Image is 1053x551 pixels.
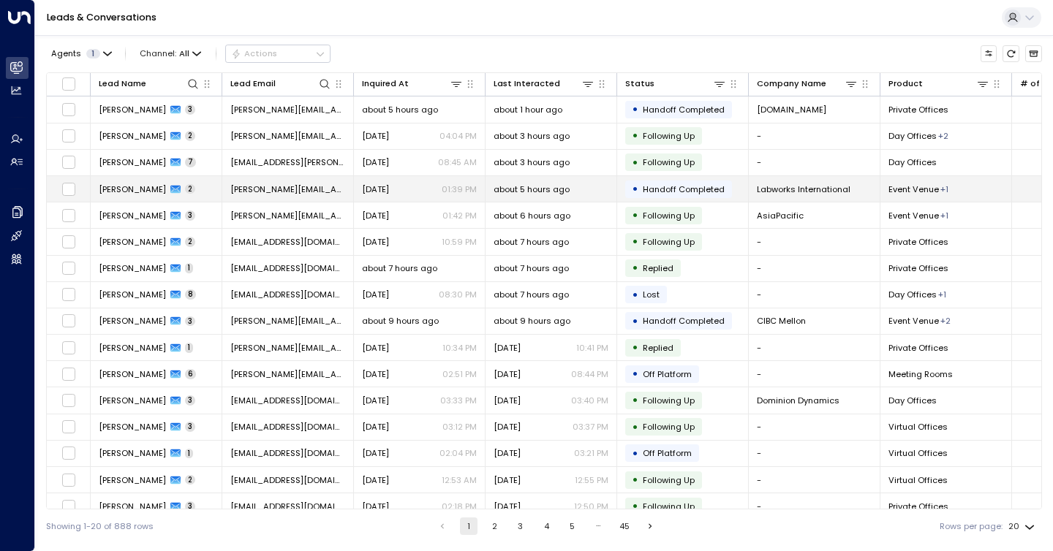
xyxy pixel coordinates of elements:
[643,130,695,142] span: Following Up
[362,130,389,142] span: Yesterday
[185,395,195,406] span: 3
[632,390,638,410] div: •
[99,183,166,195] span: Elizabeth Fernandes
[362,368,389,380] span: Yesterday
[439,289,477,300] p: 08:30 PM
[442,501,477,512] p: 02:18 PM
[888,183,939,195] span: Event Venue
[61,129,76,143] span: Toggle select row
[757,77,826,91] div: Company Name
[494,210,570,221] span: about 6 hours ago
[632,126,638,145] div: •
[512,517,529,535] button: Go to page 3
[99,342,166,354] span: Malcolm Moran
[494,501,521,512] span: Yesterday
[362,289,389,300] span: Sep 10, 2025
[643,262,673,274] span: Replied
[362,236,389,248] span: Sep 30, 2025
[61,155,76,170] span: Toggle select row
[1025,45,1042,62] button: Archived Leads
[362,474,389,486] span: Sep 30, 2025
[99,368,166,380] span: Anna Moskovchenko
[643,447,692,459] span: Off Platform
[494,183,570,195] span: about 5 hours ago
[230,368,345,380] span: annamoskovchenko@gmail.com
[51,50,81,58] span: Agents
[442,474,477,486] p: 12:53 AM
[888,262,948,274] span: Private Offices
[362,156,389,168] span: Sep 30, 2025
[632,417,638,437] div: •
[632,311,638,331] div: •
[757,183,850,195] span: Labworks International
[362,315,439,327] span: about 9 hours ago
[230,315,345,327] span: ariana.keykhosravani@cibcmellon.com
[61,313,76,328] span: Toggle select row
[757,104,826,115] span: getvish.com
[230,421,345,433] span: ccieri@cgevermore.com
[494,342,521,354] span: Yesterday
[442,236,477,248] p: 10:59 PM
[643,210,695,221] span: Following Up
[99,77,200,91] div: Lead Name
[179,49,189,58] span: All
[749,282,880,308] td: -
[574,447,608,459] p: 03:21 PM
[362,501,389,512] span: Sep 26, 2025
[362,77,463,91] div: Inquired At
[494,421,521,433] span: Yesterday
[632,179,638,199] div: •
[574,501,608,512] p: 12:50 PM
[632,205,638,225] div: •
[185,369,196,379] span: 6
[632,285,638,305] div: •
[185,184,195,194] span: 2
[643,474,695,486] span: Following Up
[99,395,166,406] span: Eliot Pence
[888,474,948,486] span: Virtual Offices
[573,421,608,433] p: 03:37 PM
[230,474,345,486] span: info@arshwalia.com
[185,343,193,353] span: 1
[99,236,166,248] span: Ivona Vujica
[439,447,477,459] p: 02:04 PM
[362,104,438,115] span: about 5 hours ago
[230,77,331,91] div: Lead Email
[888,368,953,380] span: Meeting Rooms
[86,49,100,58] span: 1
[632,496,638,516] div: •
[99,156,166,168] span: Asantewaa Asima
[99,104,166,115] span: Joshua Howard
[99,474,166,486] span: Arsh Walia
[749,150,880,175] td: -
[442,421,477,433] p: 03:12 PM
[47,11,156,23] a: Leads & Conversations
[185,316,195,327] span: 3
[61,446,76,460] span: Toggle select row
[494,77,560,91] div: Last Interacted
[61,499,76,514] span: Toggle select row
[61,287,76,302] span: Toggle select row
[757,210,804,221] span: AsiaPacific
[632,338,638,357] div: •
[225,45,331,62] button: Actions
[99,447,166,459] span: David Ajise
[632,232,638,251] div: •
[362,342,389,354] span: Yesterday
[632,258,638,278] div: •
[185,422,195,432] span: 3
[940,315,951,327] div: Meeting Rooms,Sprint Spaces
[362,262,437,274] span: about 7 hours ago
[643,156,695,168] span: Following Up
[440,395,477,406] p: 03:33 PM
[632,364,638,384] div: •
[230,77,276,91] div: Lead Email
[632,470,638,490] div: •
[749,493,880,519] td: -
[230,236,345,248] span: ivonasemail@gmail.com
[494,315,570,327] span: about 9 hours ago
[185,237,195,247] span: 2
[749,256,880,281] td: -
[61,261,76,275] span: Toggle select row
[632,444,638,463] div: •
